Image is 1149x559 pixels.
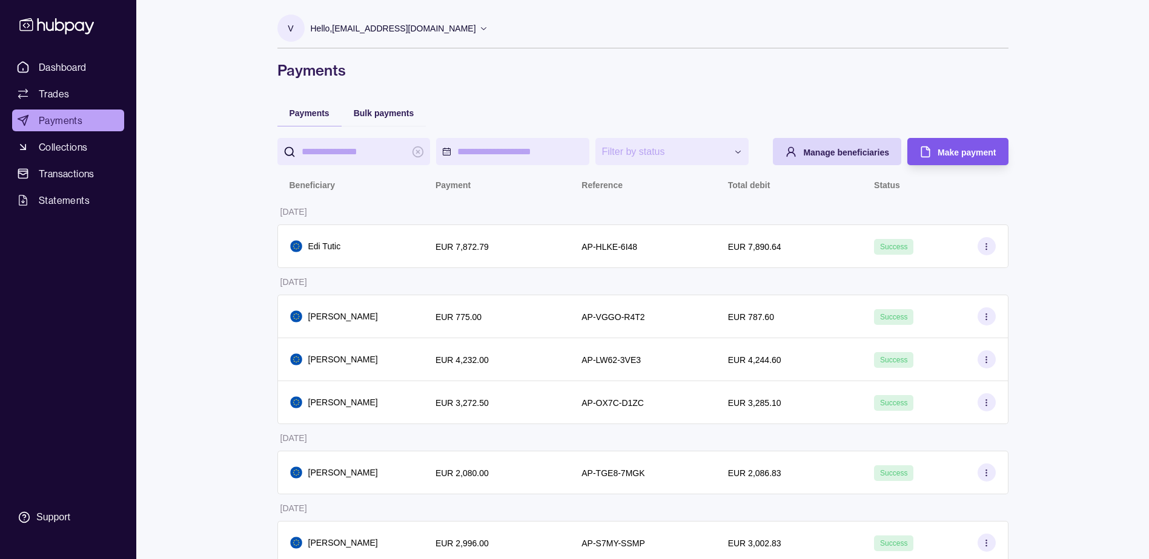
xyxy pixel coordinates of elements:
p: [PERSON_NAME] [308,466,378,479]
p: AP-VGGO-R4T2 [581,312,644,322]
p: EUR 787.60 [728,312,774,322]
p: v [288,22,293,35]
img: eu [290,310,302,322]
span: Bulk payments [354,108,414,118]
p: EUR 2,996.00 [435,538,489,548]
p: EUR 775.00 [435,312,482,322]
span: Success [880,356,907,364]
p: EUR 3,272.50 [435,398,489,408]
p: Status [874,180,900,190]
img: eu [290,396,302,408]
p: AP-S7MY-SSMP [581,538,645,548]
button: Make payment [907,138,1008,165]
a: Payments [12,110,124,131]
p: [DATE] [280,433,307,443]
span: Success [880,243,907,251]
p: EUR 2,086.83 [728,468,781,478]
img: eu [290,466,302,479]
span: Make payment [938,148,996,157]
p: Beneficiary [290,180,335,190]
span: Success [880,469,907,477]
p: Reference [581,180,623,190]
span: Payments [39,113,82,128]
p: [DATE] [280,503,307,513]
p: Payment [435,180,471,190]
p: EUR 2,080.00 [435,468,489,478]
img: eu [290,353,302,365]
span: Success [880,313,907,321]
a: Collections [12,136,124,158]
p: Total debit [728,180,770,190]
span: Manage beneficiaries [803,148,889,157]
p: [DATE] [280,207,307,217]
p: AP-TGE8-7MGK [581,468,644,478]
a: Statements [12,189,124,211]
a: Transactions [12,163,124,185]
p: EUR 7,872.79 [435,242,489,252]
p: Hello, [EMAIL_ADDRESS][DOMAIN_NAME] [311,22,476,35]
p: EUR 7,890.64 [728,242,781,252]
p: EUR 3,285.10 [728,398,781,408]
p: AP-LW62-3VE3 [581,355,641,365]
span: Success [880,539,907,548]
span: Transactions [39,166,94,181]
p: EUR 4,244.60 [728,355,781,365]
a: Dashboard [12,56,124,78]
span: Success [880,399,907,407]
span: Collections [39,140,87,154]
p: [PERSON_NAME] [308,396,378,409]
p: [DATE] [280,277,307,287]
span: Trades [39,87,69,101]
img: eu [290,537,302,549]
h1: Payments [277,60,1008,80]
p: [PERSON_NAME] [308,353,378,366]
p: Edi Tutic [308,240,341,253]
span: Statements [39,193,90,208]
p: AP-OX7C-D1ZC [581,398,644,408]
p: [PERSON_NAME] [308,536,378,549]
span: Payments [290,108,329,118]
p: EUR 3,002.83 [728,538,781,548]
img: eu [290,240,302,252]
button: Manage beneficiaries [773,138,901,165]
div: Support [36,511,70,524]
span: Dashboard [39,60,87,74]
a: Trades [12,83,124,105]
p: EUR 4,232.00 [435,355,489,365]
input: search [302,138,406,165]
p: [PERSON_NAME] [308,310,378,323]
p: AP-HLKE-6I48 [581,242,637,252]
a: Support [12,505,124,530]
